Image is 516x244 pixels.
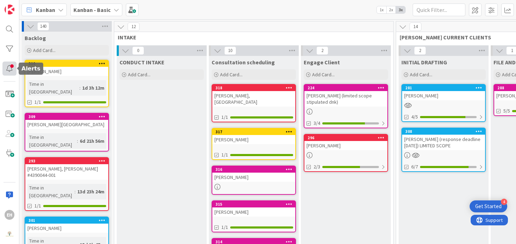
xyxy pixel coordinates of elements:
span: Add Card... [128,71,150,78]
div: Time in [GEOGRAPHIC_DATA] [27,80,79,96]
a: 296[PERSON_NAME]2/3 [304,134,388,172]
h5: Alerts [21,65,40,72]
div: 308[PERSON_NAME] (response deadline [DATE]) LIMITED SCOPE [402,128,485,150]
span: 6/7 [411,163,418,171]
div: [PERSON_NAME] (response deadline [DATE]) LIMITED SCOPE [402,135,485,150]
div: 296[PERSON_NAME] [304,135,387,150]
div: 309 [28,114,108,119]
div: [PERSON_NAME] [304,141,387,150]
span: 14 [409,23,421,31]
div: 293 [28,159,108,163]
span: 2x [386,6,396,13]
span: 2/3 [314,163,320,171]
span: Add Card... [220,71,243,78]
div: 308 [405,129,485,134]
div: 310 [28,61,108,66]
div: 301 [28,218,108,223]
div: 13d 23h 24m [76,188,106,195]
div: [PERSON_NAME] [212,135,295,144]
span: 1/1 [34,202,41,210]
div: 281 [405,85,485,90]
span: 1/1 [34,98,41,106]
input: Quick Filter... [413,4,465,16]
div: [PERSON_NAME], [GEOGRAPHIC_DATA] [212,91,295,107]
span: : [77,137,78,145]
a: 310[PERSON_NAME]Time in [GEOGRAPHIC_DATA]:1d 3h 12m1/1 [25,60,109,107]
div: 318 [215,85,295,90]
span: : [75,188,76,195]
span: 1/1 [221,224,228,231]
span: Engage Client [304,59,340,66]
span: Support [15,1,32,9]
div: 224 [304,85,387,91]
div: [PERSON_NAME] [212,207,295,217]
span: INITIAL DRAFTING [401,59,447,66]
div: 293[PERSON_NAME], [PERSON_NAME] #4390044-001 [25,158,108,180]
div: 6d 21h 56m [78,137,106,145]
div: [PERSON_NAME] [25,67,108,76]
div: EH [5,210,14,220]
img: avatar [5,230,14,239]
div: 316 [215,167,295,172]
span: Add Card... [312,71,335,78]
div: 301[PERSON_NAME] [25,217,108,233]
div: 224 [308,85,387,90]
span: 2 [414,46,426,55]
span: Add Card... [33,47,56,53]
div: Time in [GEOGRAPHIC_DATA] [27,184,75,199]
div: 1d 3h 12m [80,84,106,92]
a: 318[PERSON_NAME], [GEOGRAPHIC_DATA]1/1 [212,84,296,122]
div: 317 [215,129,295,134]
span: INTAKE [118,34,385,41]
div: 316 [212,166,295,173]
span: 3x [396,6,405,13]
a: 224[PERSON_NAME] (limited scope stipulated dnk)3/4 [304,84,388,128]
b: Kanban - Basic [73,6,111,13]
span: 1/1 [221,151,228,159]
div: 309 [25,114,108,120]
div: 224[PERSON_NAME] (limited scope stipulated dnk) [304,85,387,107]
span: 0 [132,46,144,55]
div: 293 [25,158,108,164]
span: 5/5 [503,107,510,115]
a: 281[PERSON_NAME]4/5 [401,84,486,122]
span: 3/4 [314,120,320,127]
div: 315 [215,202,295,207]
span: : [79,84,80,92]
span: Consultation scheduling [212,59,275,66]
div: 4 [501,199,507,205]
div: Get Started [475,203,502,210]
span: 4/5 [411,113,418,121]
div: 310[PERSON_NAME] [25,60,108,76]
a: 315[PERSON_NAME]1/1 [212,200,296,232]
span: CONDUCT INTAKE [120,59,165,66]
div: [PERSON_NAME] [402,91,485,100]
div: 310 [25,60,108,67]
div: 317 [212,129,295,135]
div: 315 [212,201,295,207]
div: 316[PERSON_NAME] [212,166,295,182]
div: 318[PERSON_NAME], [GEOGRAPHIC_DATA] [212,85,295,107]
img: Visit kanbanzone.com [5,5,14,14]
div: [PERSON_NAME] [212,173,295,182]
div: [PERSON_NAME] (limited scope stipulated dnk) [304,91,387,107]
a: 317[PERSON_NAME]1/1 [212,128,296,160]
div: Time in [GEOGRAPHIC_DATA] [27,133,77,149]
span: 1/1 [221,114,228,121]
div: 315[PERSON_NAME] [212,201,295,217]
span: 10 [224,46,236,55]
span: 2 [316,46,328,55]
a: 316[PERSON_NAME] [212,166,296,195]
a: 309[PERSON_NAME][GEOGRAPHIC_DATA]Time in [GEOGRAPHIC_DATA]:6d 21h 56m [25,113,109,152]
div: 309[PERSON_NAME][GEOGRAPHIC_DATA] [25,114,108,129]
a: 308[PERSON_NAME] (response deadline [DATE]) LIMITED SCOPE6/7 [401,128,486,172]
span: Kanban [36,6,55,14]
div: [PERSON_NAME] [25,224,108,233]
span: 1x [377,6,386,13]
span: Backlog [25,34,46,41]
div: 301 [25,217,108,224]
div: 281 [402,85,485,91]
div: 308 [402,128,485,135]
div: 296 [304,135,387,141]
div: 281[PERSON_NAME] [402,85,485,100]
